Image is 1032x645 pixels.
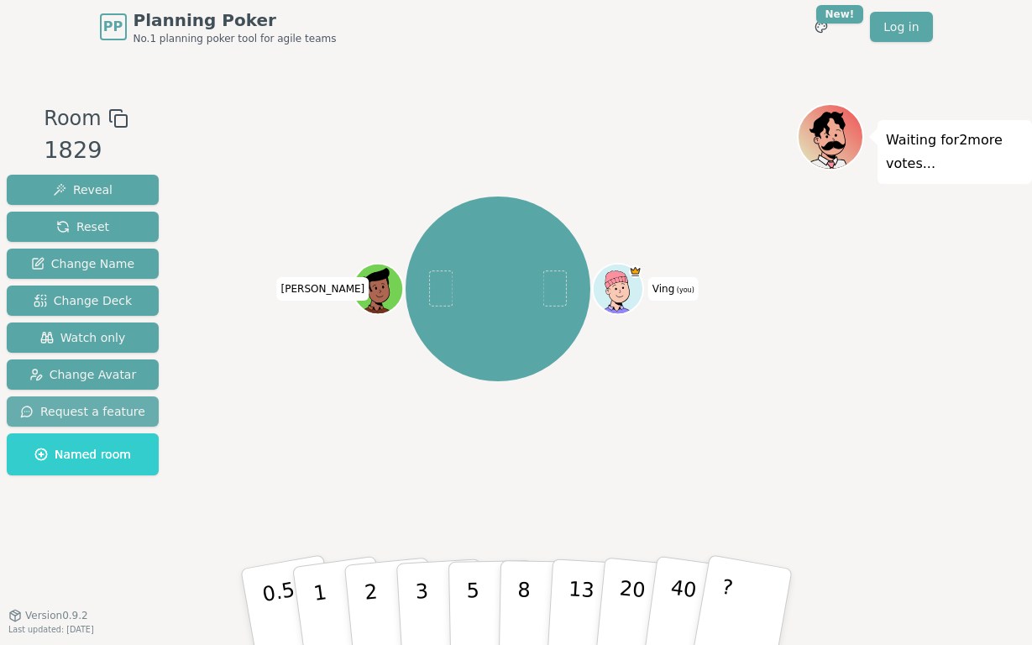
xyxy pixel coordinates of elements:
[629,265,642,278] span: Ving is the host
[40,329,126,346] span: Watch only
[25,609,88,622] span: Version 0.9.2
[134,8,337,32] span: Planning Poker
[20,403,145,420] span: Request a feature
[816,5,864,24] div: New!
[7,286,159,316] button: Change Deck
[277,277,369,301] span: Click to change your name
[7,249,159,279] button: Change Name
[100,8,337,45] a: PPPlanning PokerNo.1 planning poker tool for agile teams
[8,625,94,634] span: Last updated: [DATE]
[806,12,836,42] button: New!
[103,17,123,37] span: PP
[7,212,159,242] button: Reset
[674,286,694,294] span: (you)
[44,103,101,134] span: Room
[595,265,642,312] button: Click to change your avatar
[870,12,932,42] a: Log in
[8,609,88,622] button: Version0.9.2
[29,366,137,383] span: Change Avatar
[34,292,132,309] span: Change Deck
[7,396,159,427] button: Request a feature
[34,446,131,463] span: Named room
[53,181,113,198] span: Reveal
[31,255,134,272] span: Change Name
[56,218,109,235] span: Reset
[44,134,128,168] div: 1829
[7,433,159,475] button: Named room
[7,175,159,205] button: Reveal
[886,128,1024,176] p: Waiting for 2 more votes...
[648,277,699,301] span: Click to change your name
[134,32,337,45] span: No.1 planning poker tool for agile teams
[7,322,159,353] button: Watch only
[7,359,159,390] button: Change Avatar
